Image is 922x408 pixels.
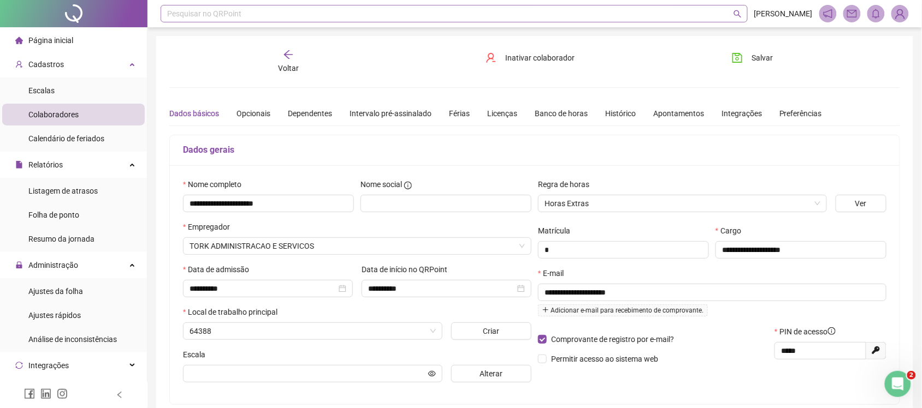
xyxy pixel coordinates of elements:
[551,355,658,363] span: Permitir acesso ao sistema web
[907,371,916,380] span: 2
[480,368,503,380] span: Alterar
[28,110,79,119] span: Colaboradores
[780,326,836,338] span: PIN de acesso
[542,307,549,313] span: plus
[754,8,813,20] span: [PERSON_NAME]
[183,221,237,233] label: Empregador
[278,64,299,73] span: Voltar
[551,335,674,344] span: Comprovante de registro por e-mail?
[116,391,123,399] span: left
[538,178,596,190] label: Regra de horas
[24,388,35,399] span: facebook
[15,362,23,369] span: sync
[847,9,857,19] span: mail
[716,225,748,237] label: Cargo
[28,36,73,45] span: Página inicial
[283,49,294,60] span: arrow-left
[505,52,575,64] span: Inativar colaborador
[237,107,270,119] div: Opcionais
[288,107,332,119] div: Dependentes
[828,327,836,335] span: info-circle
[722,107,762,119] div: Integrações
[734,10,742,18] span: search
[15,61,23,68] span: user-add
[169,107,219,119] div: Dados básicos
[190,323,436,339] span: 64388
[28,311,81,320] span: Ajustes rápidos
[404,182,412,189] span: info-circle
[28,134,104,143] span: Calendário de feriados
[183,178,249,190] label: Nome completo
[28,335,117,344] span: Análise de inconsistências
[752,52,773,64] span: Salvar
[855,197,867,209] span: Ver
[449,107,470,119] div: Férias
[28,261,78,269] span: Administração
[538,267,571,279] label: E-mail
[477,49,583,67] button: Inativar colaborador
[428,370,436,377] span: eye
[724,49,781,67] button: Salvar
[836,195,886,212] button: Ver
[15,37,23,44] span: home
[15,161,23,169] span: file
[451,322,532,340] button: Criar
[28,287,83,296] span: Ajustes da folha
[15,261,23,269] span: lock
[486,52,497,63] span: user-delete
[28,361,69,370] span: Integrações
[885,371,911,397] iframe: Intercom live chat
[535,107,588,119] div: Banco de horas
[28,235,94,243] span: Resumo da jornada
[823,9,833,19] span: notification
[28,86,55,95] span: Escalas
[871,9,881,19] span: bell
[538,304,708,316] span: Adicionar e-mail para recebimento de comprovante.
[779,107,822,119] div: Preferências
[362,263,454,275] label: Data de início no QRPoint
[350,107,432,119] div: Intervalo pré-assinalado
[605,107,636,119] div: Histórico
[451,365,532,382] button: Alterar
[40,388,51,399] span: linkedin
[28,60,64,69] span: Cadastros
[183,306,285,318] label: Local de trabalho principal
[28,187,98,195] span: Listagem de atrasos
[545,195,820,212] span: Horas Extras
[190,238,525,254] span: TORK ADMINISTRACAO E SERVICOS LTDA
[183,263,256,275] label: Data de admissão
[487,107,517,119] div: Licenças
[538,225,577,237] label: Matrícula
[183,349,212,361] label: Escala
[57,388,68,399] span: instagram
[732,52,743,63] span: save
[360,178,402,190] span: Nome social
[653,107,704,119] div: Apontamentos
[892,5,908,22] img: 88751
[28,160,63,169] span: Relatórios
[483,325,499,337] span: Criar
[183,143,886,157] h5: Dados gerais
[28,211,79,219] span: Folha de ponto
